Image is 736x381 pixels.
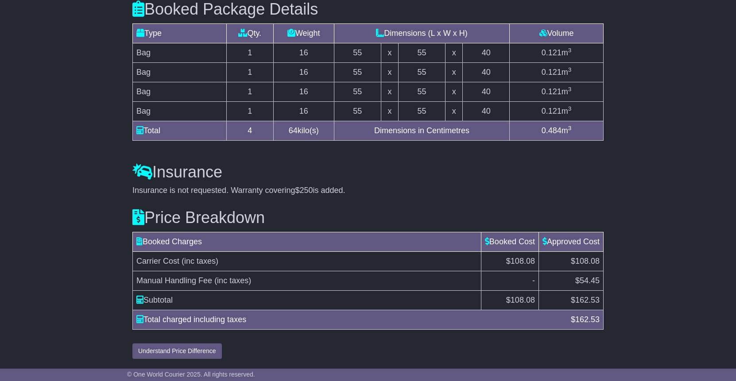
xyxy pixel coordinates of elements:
[334,82,381,101] td: 55
[510,43,604,62] td: m
[399,82,445,101] td: 55
[568,125,572,131] sup: 3
[399,43,445,62] td: 55
[226,23,273,43] td: Qty.
[136,257,179,266] span: Carrier Cost
[463,43,510,62] td: 40
[273,62,334,82] td: 16
[506,257,535,266] span: $108.08
[273,43,334,62] td: 16
[481,290,538,310] td: $
[542,126,562,135] span: 0.484
[568,86,572,92] sup: 3
[133,82,227,101] td: Bag
[510,62,604,82] td: m
[132,209,604,227] h3: Price Breakdown
[463,82,510,101] td: 40
[334,101,381,121] td: 55
[511,296,535,304] span: 108.08
[132,163,604,181] h3: Insurance
[445,101,462,121] td: x
[127,371,255,378] span: © One World Courier 2025. All rights reserved.
[445,43,462,62] td: x
[226,121,273,140] td: 4
[273,23,334,43] td: Weight
[538,290,603,310] td: $
[568,66,572,73] sup: 3
[538,232,603,251] td: Approved Cost
[575,315,600,324] span: 162.53
[568,47,572,54] sup: 3
[226,62,273,82] td: 1
[133,232,481,251] td: Booked Charges
[381,43,398,62] td: x
[133,101,227,121] td: Bag
[575,296,600,304] span: 162.53
[445,62,462,82] td: x
[510,101,604,121] td: m
[399,101,445,121] td: 55
[481,232,538,251] td: Booked Cost
[334,121,509,140] td: Dimensions in Centimetres
[133,290,481,310] td: Subtotal
[133,43,227,62] td: Bag
[273,82,334,101] td: 16
[510,121,604,140] td: m
[214,276,251,285] span: (inc taxes)
[334,43,381,62] td: 55
[568,105,572,112] sup: 3
[132,0,604,18] h3: Booked Package Details
[445,82,462,101] td: x
[510,23,604,43] td: Volume
[132,186,604,196] div: Insurance is not requested. Warranty covering is added.
[334,23,509,43] td: Dimensions (L x W x H)
[295,186,313,195] span: $250
[542,107,562,115] span: 0.121
[566,314,604,326] div: $
[273,121,334,140] td: kilo(s)
[381,101,398,121] td: x
[381,82,398,101] td: x
[542,68,562,77] span: 0.121
[542,48,562,57] span: 0.121
[133,62,227,82] td: Bag
[226,82,273,101] td: 1
[334,62,381,82] td: 55
[226,101,273,121] td: 1
[399,62,445,82] td: 55
[133,121,227,140] td: Total
[132,343,222,359] button: Understand Price Difference
[532,276,535,285] span: -
[381,62,398,82] td: x
[463,62,510,82] td: 40
[542,87,562,96] span: 0.121
[289,126,298,135] span: 64
[273,101,334,121] td: 16
[575,276,600,285] span: $54.45
[463,101,510,121] td: 40
[182,257,218,266] span: (inc taxes)
[510,82,604,101] td: m
[226,43,273,62] td: 1
[133,23,227,43] td: Type
[136,276,212,285] span: Manual Handling Fee
[132,314,566,326] div: Total charged including taxes
[571,257,600,266] span: $108.08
